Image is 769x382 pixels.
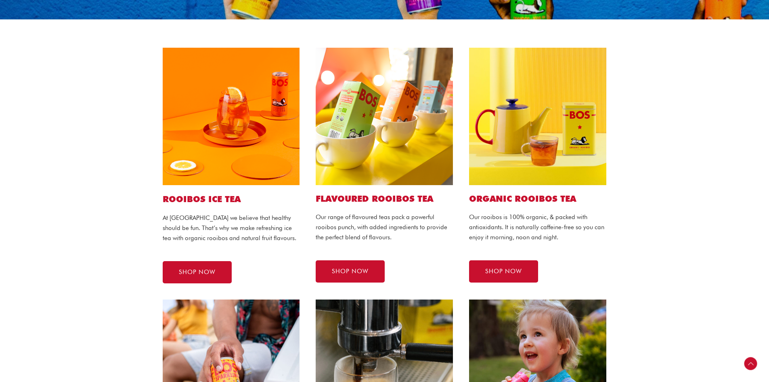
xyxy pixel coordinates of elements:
[469,260,538,283] a: SHOP NOW
[163,261,232,283] a: SHOP NOW
[163,193,300,205] h1: ROOIBOS ICE TEA
[316,212,453,242] p: Our range of flavoured teas pack a powerful rooibos punch, with added ingredients to provide the ...
[163,213,300,243] p: At [GEOGRAPHIC_DATA] we believe that healthy should be fun. That’s why we make refreshing ice tea...
[316,193,453,204] h2: Flavoured ROOIBOS TEA
[332,268,369,274] span: SHOP NOW
[469,212,606,242] p: Our rooibos is 100% organic, & packed with antioxidants. It is naturally caffeine-free so you can...
[485,268,522,274] span: SHOP NOW
[316,260,385,283] a: SHOP NOW
[469,193,606,204] h2: Organic ROOIBOS TEA
[179,269,216,275] span: SHOP NOW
